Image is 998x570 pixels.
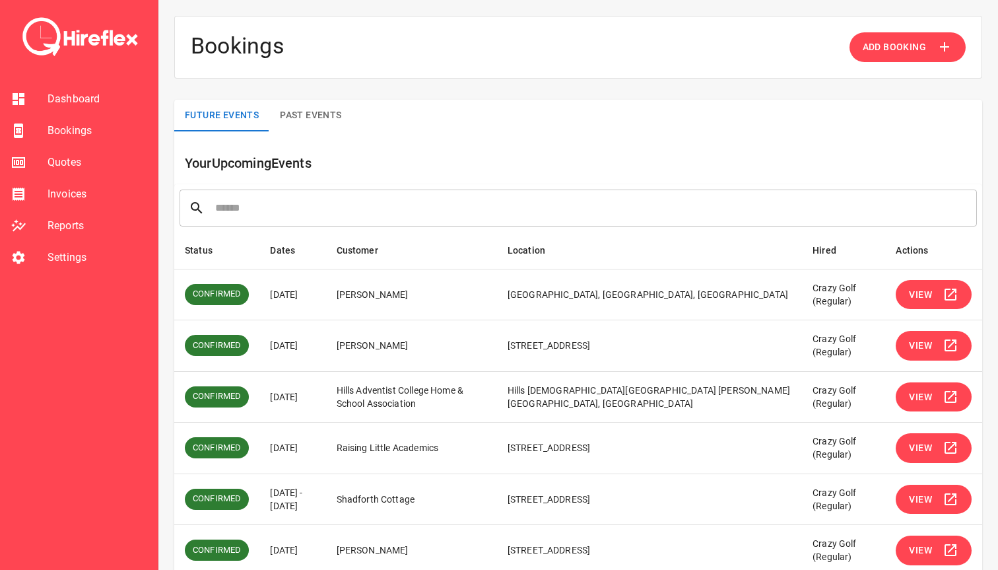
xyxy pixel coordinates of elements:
td: [DATE] [259,269,325,320]
span: CONFIRMED [185,544,249,557]
th: Actions [885,232,982,269]
td: [DATE] [259,320,325,372]
td: [DATE] [259,423,325,474]
td: Crazy Golf (Regular) [802,320,885,372]
td: [PERSON_NAME] [326,269,497,320]
td: [DATE] - [DATE] [259,474,325,525]
td: [PERSON_NAME] [326,320,497,372]
td: Hills [DEMOGRAPHIC_DATA][GEOGRAPHIC_DATA] [PERSON_NAME][GEOGRAPHIC_DATA], [GEOGRAPHIC_DATA] [497,371,802,423]
td: Raising Little Academics [326,423,497,474]
td: Hills Adventist College Home & School Association [326,371,497,423]
h4: Bookings [191,32,284,62]
span: Reports [48,218,147,234]
button: Past Events [269,100,352,131]
span: Bookings [48,123,147,139]
span: View [909,491,932,508]
button: View [896,331,972,361]
span: View [909,542,932,559]
h6: Your Upcoming Events [185,153,982,174]
td: [GEOGRAPHIC_DATA], [GEOGRAPHIC_DATA], [GEOGRAPHIC_DATA] [497,269,802,320]
button: Add Booking [849,32,966,62]
button: View [896,280,972,310]
span: CONFIRMED [185,390,249,403]
td: Crazy Golf (Regular) [802,474,885,525]
span: CONFIRMED [185,288,249,301]
span: View [909,440,932,456]
span: CONFIRMED [185,442,249,454]
th: Customer [326,232,497,269]
span: CONFIRMED [185,493,249,505]
td: Shadforth Cottage [326,474,497,525]
th: Location [497,232,802,269]
td: [STREET_ADDRESS] [497,423,802,474]
td: [STREET_ADDRESS] [497,474,802,525]
span: Quotes [48,155,147,170]
td: Crazy Golf (Regular) [802,371,885,423]
th: Hired [802,232,885,269]
span: Invoices [48,186,147,202]
th: Dates [259,232,325,269]
span: View [909,287,932,303]
td: Crazy Golf (Regular) [802,423,885,474]
span: CONFIRMED [185,339,249,352]
button: View [896,382,972,412]
th: Status [174,232,259,269]
span: View [909,389,932,406]
span: Add Booking [863,39,926,55]
td: [DATE] [259,371,325,423]
td: [STREET_ADDRESS] [497,320,802,372]
span: View [909,338,932,354]
button: View [896,536,972,565]
button: Future Events [174,100,269,131]
td: Crazy Golf (Regular) [802,269,885,320]
span: Dashboard [48,91,147,107]
button: View [896,433,972,463]
button: View [896,485,972,515]
span: Settings [48,250,147,266]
